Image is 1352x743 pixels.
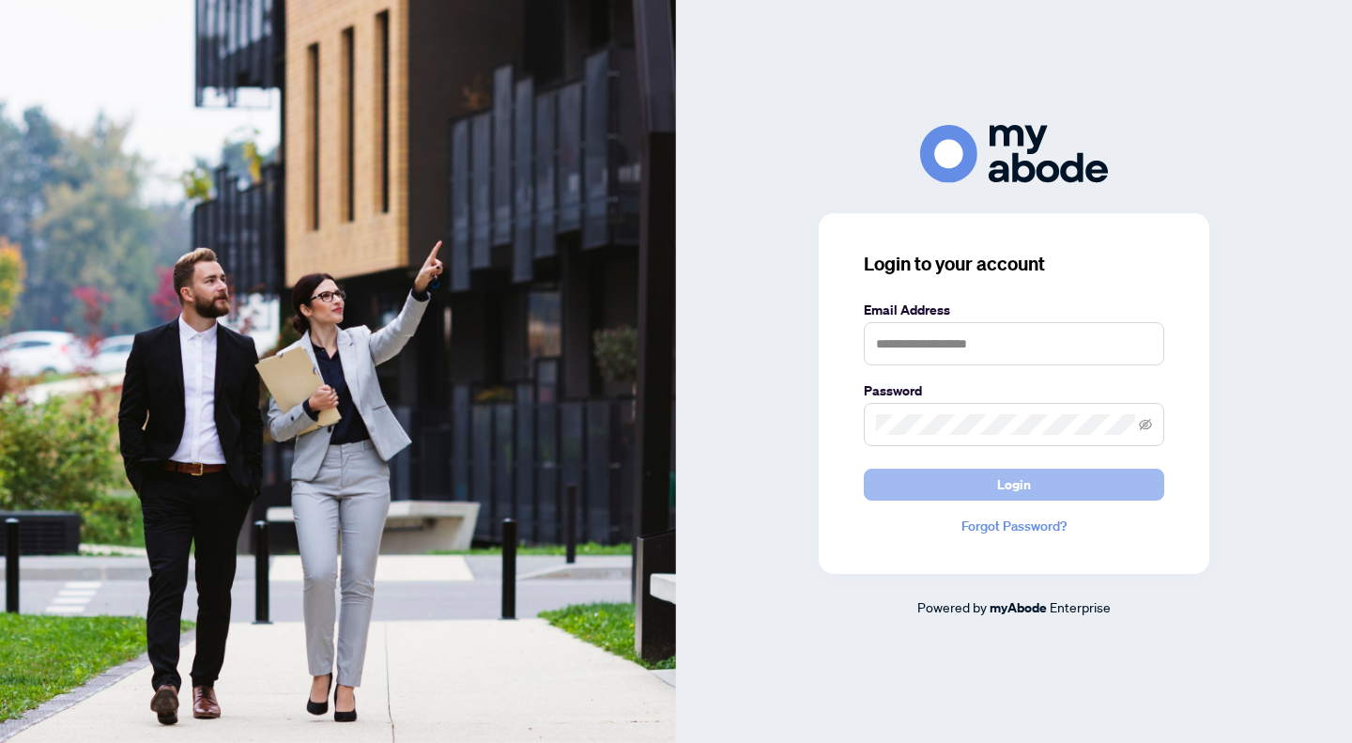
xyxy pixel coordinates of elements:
[864,516,1164,536] a: Forgot Password?
[1050,598,1111,615] span: Enterprise
[920,125,1108,182] img: ma-logo
[917,598,987,615] span: Powered by
[997,470,1031,500] span: Login
[864,251,1164,277] h3: Login to your account
[864,300,1164,320] label: Email Address
[864,380,1164,401] label: Password
[1139,418,1152,431] span: eye-invisible
[990,597,1047,618] a: myAbode
[864,469,1164,501] button: Login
